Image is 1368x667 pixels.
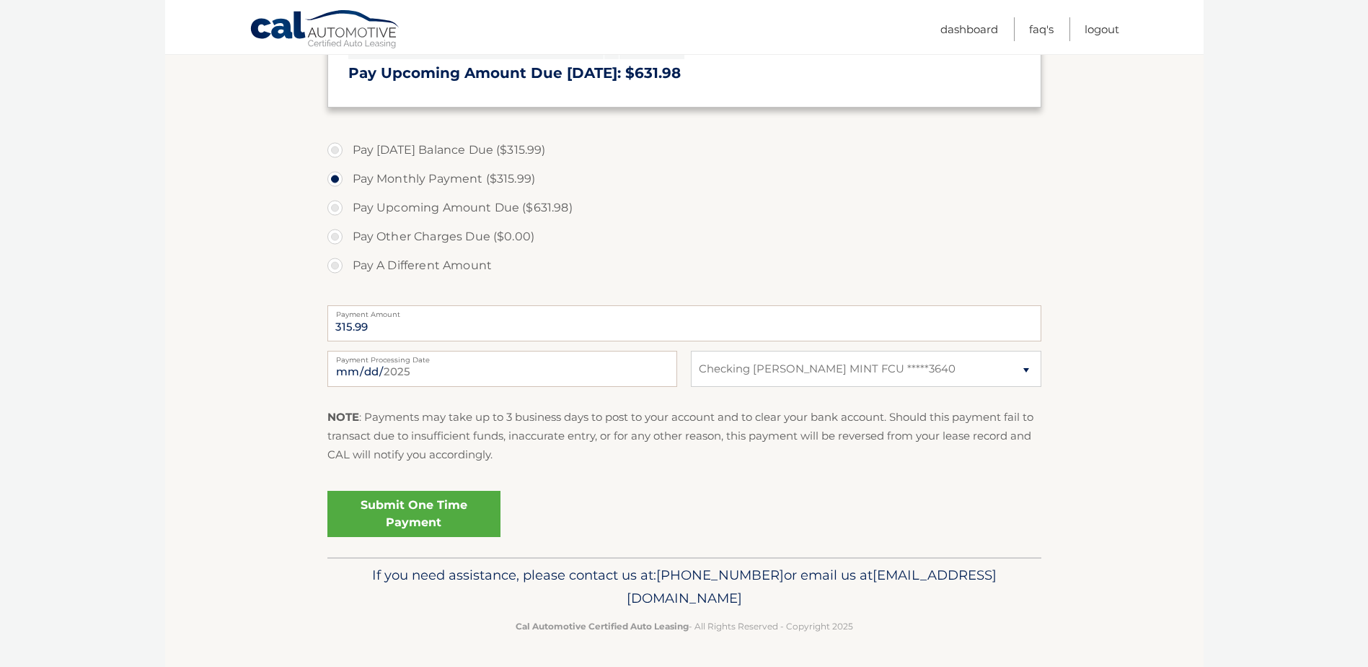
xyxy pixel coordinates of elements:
[327,408,1041,465] p: : Payments may take up to 3 business days to post to your account and to clear your bank account....
[327,136,1041,165] label: Pay [DATE] Balance Due ($315.99)
[940,17,998,41] a: Dashboard
[1029,17,1054,41] a: FAQ's
[327,251,1041,280] label: Pay A Different Amount
[516,621,689,632] strong: Cal Automotive Certified Auto Leasing
[627,567,997,606] span: [EMAIL_ADDRESS][DOMAIN_NAME]
[327,165,1041,193] label: Pay Monthly Payment ($315.99)
[337,619,1032,634] p: - All Rights Reserved - Copyright 2025
[327,305,1041,317] label: Payment Amount
[327,351,677,362] label: Payment Processing Date
[337,564,1032,610] p: If you need assistance, please contact us at: or email us at
[348,64,1020,82] h3: Pay Upcoming Amount Due [DATE]: $631.98
[327,305,1041,341] input: Payment Amount
[327,193,1041,222] label: Pay Upcoming Amount Due ($631.98)
[327,491,500,537] a: Submit One Time Payment
[656,567,784,583] span: [PHONE_NUMBER]
[250,9,401,51] a: Cal Automotive
[1085,17,1119,41] a: Logout
[327,222,1041,251] label: Pay Other Charges Due ($0.00)
[327,410,359,424] strong: NOTE
[327,351,677,387] input: Payment Date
